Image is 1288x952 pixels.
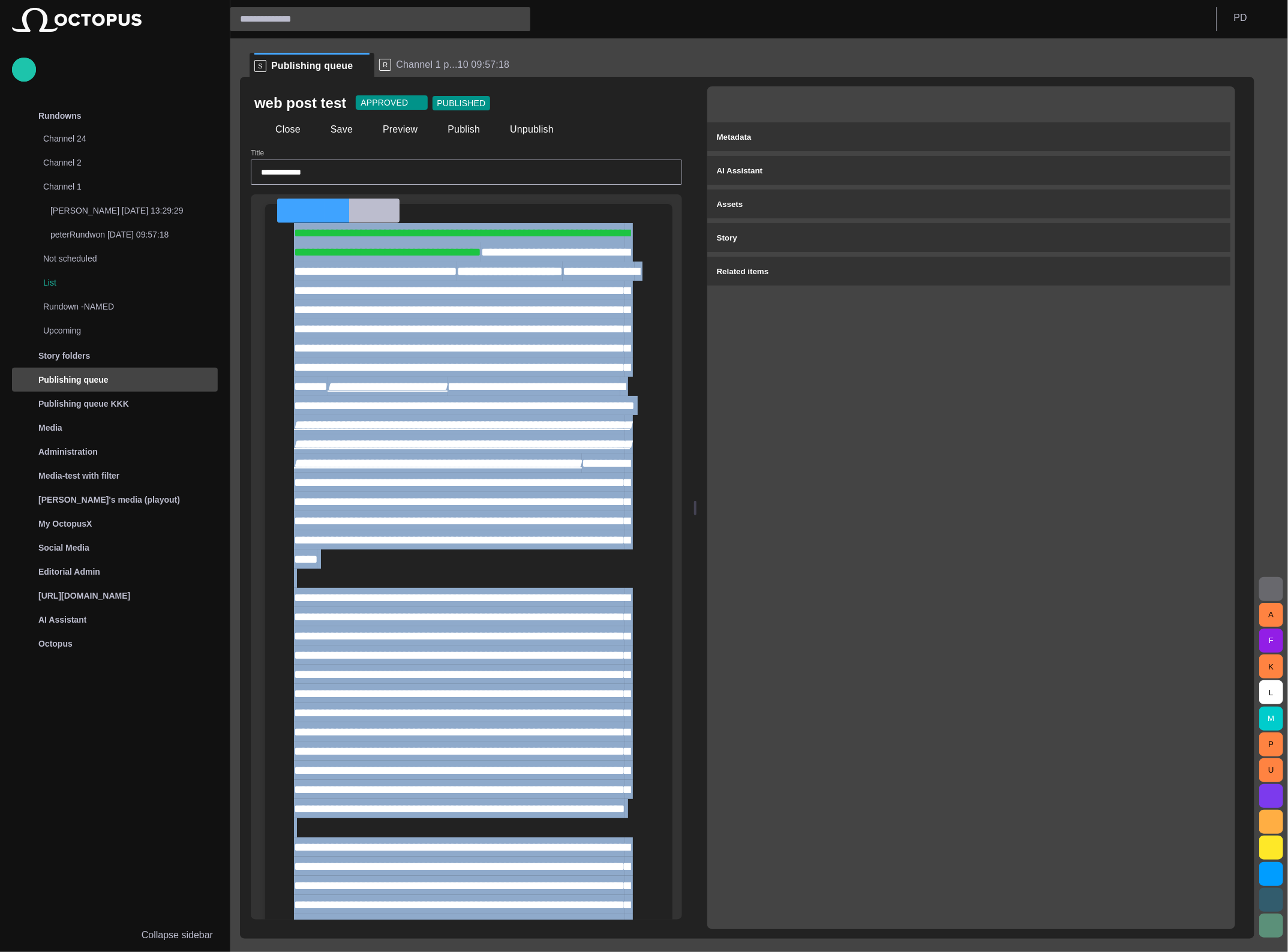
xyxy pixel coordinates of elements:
[38,566,100,578] p: Editorial Admin
[1259,707,1283,731] button: M
[254,119,305,140] button: Close
[361,97,408,109] span: APPROVED
[254,60,266,72] p: S
[12,923,218,947] button: Collapse sidebar
[1224,7,1281,29] button: PD
[12,584,218,608] div: [URL][DOMAIN_NAME]
[43,277,218,289] p: List
[38,614,86,626] p: AI Assistant
[362,119,422,140] button: Preview
[374,53,531,77] div: RChannel 1 p...10 09:57:18
[38,350,90,362] p: Story folders
[427,119,484,140] button: Publish
[38,494,180,506] p: [PERSON_NAME]'s media (playout)
[43,133,194,145] p: Channel 24
[19,272,218,296] div: List
[43,181,194,193] p: Channel 1
[707,122,1230,151] button: Metadata
[707,223,1230,252] button: Story
[489,119,558,140] button: Unpublish
[437,97,486,109] span: PUBLISHED
[717,133,752,142] span: Metadata
[38,542,89,554] p: Social Media
[251,148,264,158] label: Title
[43,301,194,313] p: Rundown -NAMED
[717,200,743,209] span: Assets
[1259,758,1283,782] button: U
[12,8,142,32] img: Octopus News Room
[1259,732,1283,756] button: P
[717,166,763,175] span: AI Assistant
[717,233,737,242] span: Story
[379,59,391,71] p: R
[12,416,218,440] div: Media
[1259,603,1283,627] button: A
[26,200,218,224] div: [PERSON_NAME] [DATE] 13:29:29
[12,632,218,656] div: Octopus
[38,110,82,122] p: Rundowns
[707,156,1230,185] button: AI Assistant
[12,104,218,656] ul: main menu
[12,368,218,392] div: Publishing queue
[142,928,213,942] p: Collapse sidebar
[254,94,346,113] h2: web post test
[38,446,98,458] p: Administration
[1259,654,1283,678] button: K
[707,190,1230,218] button: Assets
[50,205,218,217] p: [PERSON_NAME] [DATE] 13:29:29
[43,253,194,265] p: Not scheduled
[38,590,130,602] p: [URL][DOMAIN_NAME]
[50,229,218,241] p: peterRundwon [DATE] 09:57:18
[38,518,92,530] p: My OctopusX
[38,374,109,386] p: Publishing queue
[356,95,427,110] button: APPROVED
[1259,680,1283,704] button: L
[1259,629,1283,653] button: F
[12,464,218,488] div: Media-test with filter
[26,224,218,248] div: peterRundwon [DATE] 09:57:18
[271,60,353,72] span: Publishing queue
[12,488,218,512] div: [PERSON_NAME]'s media (playout)
[38,422,62,434] p: Media
[43,325,194,337] p: Upcoming
[250,53,374,77] div: SPublishing queue
[707,257,1230,286] button: Related items
[310,119,357,140] button: Save
[12,608,218,632] div: AI Assistant
[717,267,769,276] span: Related items
[1234,11,1247,25] p: P D
[38,638,73,650] p: Octopus
[38,470,119,482] p: Media-test with filter
[38,398,129,410] p: Publishing queue KKK
[396,59,509,71] span: Channel 1 p...10 09:57:18
[43,157,194,169] p: Channel 2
